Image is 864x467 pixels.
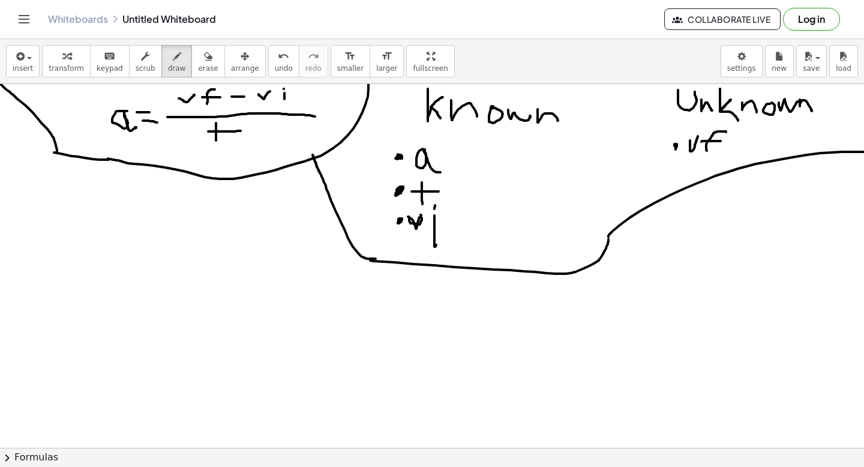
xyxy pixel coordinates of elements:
span: smaller [337,64,364,73]
button: erase [191,45,224,77]
i: keyboard [104,49,115,64]
button: keyboardkeypad [90,45,130,77]
a: Whiteboards [48,13,108,25]
i: redo [308,49,319,64]
span: save [803,64,820,73]
i: undo [278,49,289,64]
button: fullscreen [406,45,454,77]
span: arrange [231,64,259,73]
button: format_sizelarger [370,45,404,77]
span: insert [13,64,33,73]
span: erase [198,64,218,73]
button: insert [6,45,40,77]
button: arrange [224,45,266,77]
span: new [772,64,787,73]
button: draw [161,45,193,77]
button: Log in [783,8,840,31]
span: scrub [136,64,155,73]
span: transform [49,64,84,73]
span: keypad [97,64,123,73]
button: save [796,45,827,77]
button: scrub [129,45,162,77]
i: format_size [344,49,356,64]
span: Collaborate Live [674,14,770,25]
span: redo [305,64,322,73]
button: new [765,45,794,77]
button: Collaborate Live [664,8,781,30]
button: transform [42,45,91,77]
button: Toggle navigation [14,10,34,29]
span: settings [727,64,756,73]
i: format_size [381,49,392,64]
button: format_sizesmaller [331,45,370,77]
span: larger [376,64,397,73]
button: undoundo [268,45,299,77]
span: load [836,64,851,73]
button: redoredo [299,45,328,77]
button: load [829,45,858,77]
span: draw [168,64,186,73]
span: fullscreen [413,64,448,73]
button: settings [721,45,763,77]
span: undo [275,64,293,73]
